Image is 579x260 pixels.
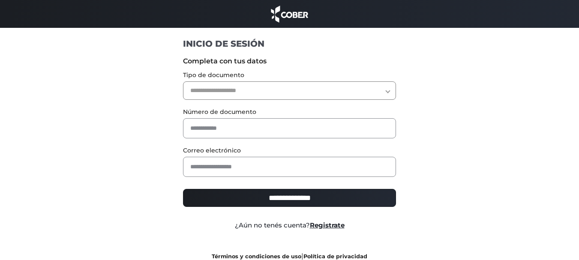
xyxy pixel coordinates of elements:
[183,56,396,66] label: Completa con tus datos
[177,221,402,230] div: ¿Aún no tenés cuenta?
[183,71,396,80] label: Tipo de documento
[310,221,345,229] a: Registrate
[183,108,396,117] label: Número de documento
[183,38,396,49] h1: INICIO DE SESIÓN
[303,253,367,260] a: Política de privacidad
[269,4,311,24] img: cober_marca.png
[212,253,301,260] a: Términos y condiciones de uso
[183,146,396,155] label: Correo electrónico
